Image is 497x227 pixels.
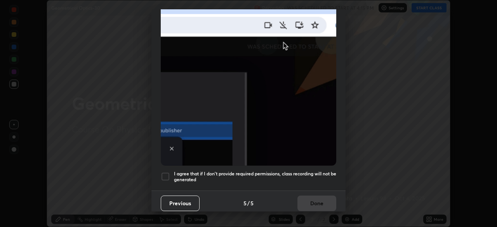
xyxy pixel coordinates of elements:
h5: I agree that if I don't provide required permissions, class recording will not be generated [174,171,336,183]
h4: / [247,199,250,207]
button: Previous [161,196,200,211]
h4: 5 [250,199,254,207]
h4: 5 [243,199,247,207]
